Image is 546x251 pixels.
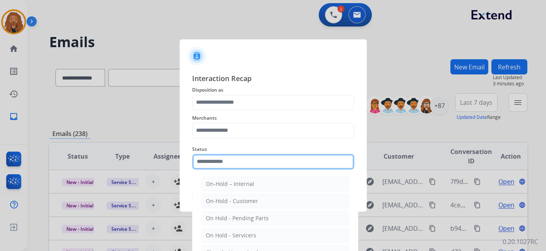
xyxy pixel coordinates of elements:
span: Merchants [192,113,354,123]
div: On-Hold – Internal [206,180,254,188]
div: On-Hold - Customer [206,197,258,205]
span: Disposition as [192,85,354,95]
span: Status [192,145,354,154]
div: On Hold - Servicers [206,232,256,239]
img: contactIcon [187,47,206,65]
p: 0.20.1027RC [503,237,538,246]
div: On Hold - Pending Parts [206,214,269,222]
span: Interaction Recap [192,73,354,85]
